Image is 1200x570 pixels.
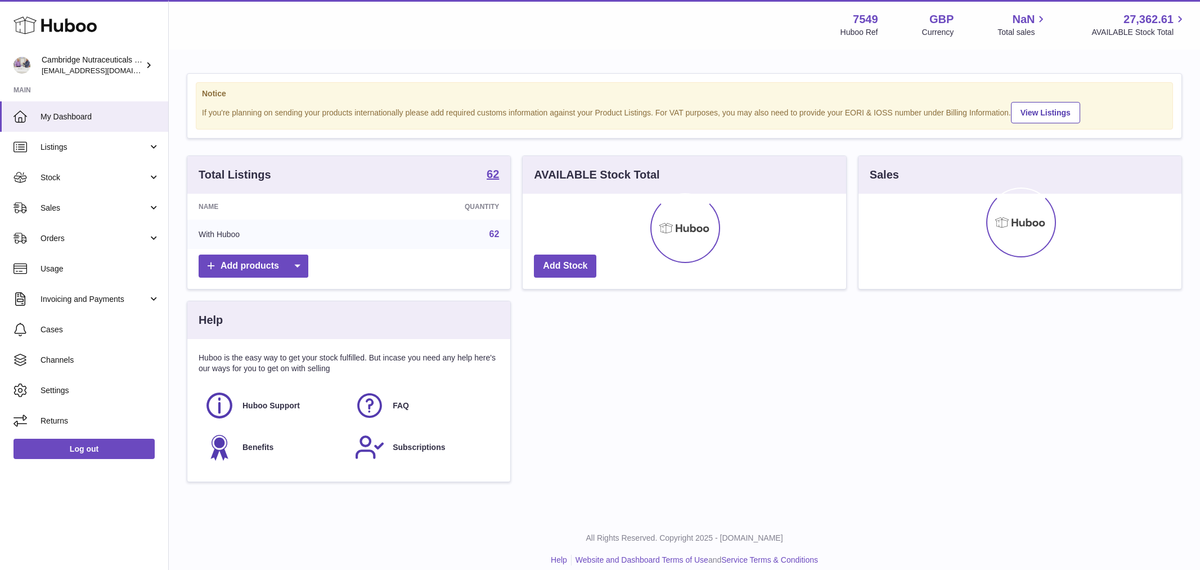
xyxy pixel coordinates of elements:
div: Currency [922,27,954,38]
th: Quantity [358,194,510,220]
span: Subscriptions [393,442,445,453]
a: Log out [14,439,155,459]
span: Usage [41,264,160,274]
td: With Huboo [187,220,358,249]
li: and [572,555,818,565]
a: Add Stock [534,255,596,278]
a: View Listings [1011,102,1080,123]
div: Huboo Ref [841,27,878,38]
a: Benefits [204,432,343,462]
th: Name [187,194,358,220]
span: NaN [1012,12,1035,27]
a: Website and Dashboard Terms of Use [576,555,708,564]
strong: GBP [929,12,954,27]
span: Sales [41,203,148,213]
a: Huboo Support [204,390,343,421]
a: FAQ [354,390,493,421]
span: Orders [41,233,148,244]
p: All Rights Reserved. Copyright 2025 - [DOMAIN_NAME] [178,533,1191,544]
a: 62 [489,229,500,239]
span: Stock [41,172,148,183]
h3: Sales [870,167,899,182]
span: My Dashboard [41,112,160,122]
span: Returns [41,416,160,426]
span: FAQ [393,400,409,411]
a: Service Terms & Conditions [721,555,818,564]
strong: Notice [202,88,1167,99]
a: Add products [199,255,308,278]
a: 27,362.61 AVAILABLE Stock Total [1091,12,1186,38]
h3: AVAILABLE Stock Total [534,167,659,182]
div: Cambridge Nutraceuticals Ltd [42,55,143,76]
a: Subscriptions [354,432,493,462]
span: Settings [41,385,160,396]
strong: 7549 [853,12,878,27]
strong: 62 [487,168,499,180]
span: Channels [41,355,160,366]
h3: Help [199,313,223,328]
span: Total sales [997,27,1048,38]
span: Benefits [242,442,273,453]
img: qvc@camnutra.com [14,57,30,74]
div: If you're planning on sending your products internationally please add required customs informati... [202,100,1167,123]
a: NaN Total sales [997,12,1048,38]
span: [EMAIL_ADDRESS][DOMAIN_NAME] [42,66,165,75]
a: 62 [487,168,499,182]
p: Huboo is the easy way to get your stock fulfilled. But incase you need any help here's our ways f... [199,353,499,374]
a: Help [551,555,567,564]
h3: Total Listings [199,167,271,182]
span: Cases [41,324,160,335]
span: 27,362.61 [1123,12,1174,27]
span: Invoicing and Payments [41,294,148,305]
span: AVAILABLE Stock Total [1091,27,1186,38]
span: Listings [41,142,148,153]
span: Huboo Support [242,400,300,411]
